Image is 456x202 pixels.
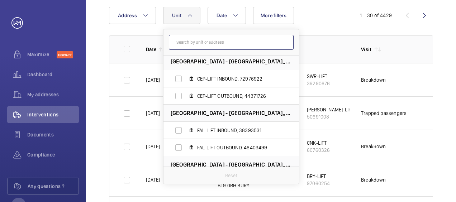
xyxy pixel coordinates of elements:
[197,127,280,134] span: FAL-LIFT INBOUND, 38393531
[307,173,330,180] p: BRY-LIFT
[360,12,392,19] div: 1 – 30 of 4429
[225,172,237,179] p: Reset
[146,110,160,117] p: [DATE]
[217,13,227,18] span: Date
[307,139,330,146] p: CNK-LIFT
[361,176,386,183] div: Breakdown
[171,109,292,117] span: [GEOGRAPHIC_DATA] - [GEOGRAPHIC_DATA],, [GEOGRAPHIC_DATA]
[197,144,280,151] span: FAL-LIFT OUTBOUND, 46403499
[171,58,292,65] span: [GEOGRAPHIC_DATA] - [GEOGRAPHIC_DATA],, [GEOGRAPHIC_DATA]
[361,76,386,83] div: Breakdown
[261,13,286,18] span: More filters
[307,73,330,80] p: SWR-LIFT
[28,183,79,190] span: Any questions ?
[109,7,156,24] button: Address
[146,76,160,83] p: [DATE]
[361,110,407,117] div: Trapped passengers
[361,46,372,53] p: Visit
[307,146,330,154] p: 60760326
[307,106,353,113] p: [PERSON_NAME]-LIFT
[146,46,156,53] p: Date
[118,13,137,18] span: Address
[197,75,280,82] span: CEP-LIFT INBOUND, 72976922
[197,92,280,100] span: CEP-LIFT OUTBOUND, 44371726
[27,111,79,118] span: Interventions
[289,46,350,53] p: Unit
[171,161,292,168] span: [GEOGRAPHIC_DATA] - [GEOGRAPHIC_DATA],, [GEOGRAPHIC_DATA]
[27,71,79,78] span: Dashboard
[307,113,353,120] p: 50691008
[27,151,79,158] span: Compliance
[146,143,160,150] p: [DATE]
[253,7,294,24] button: More filters
[27,51,57,58] span: Maximize
[169,35,294,50] input: Search by unit or address
[307,180,330,187] p: 97060254
[146,176,160,183] p: [DATE]
[218,182,263,189] p: BL9 0BH BURY
[307,80,330,87] p: 39290676
[57,51,73,58] span: Discover
[361,143,386,150] div: Breakdown
[208,7,246,24] button: Date
[27,131,79,138] span: Documents
[172,13,181,18] span: Unit
[163,7,200,24] button: Unit
[27,91,79,98] span: My addresses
